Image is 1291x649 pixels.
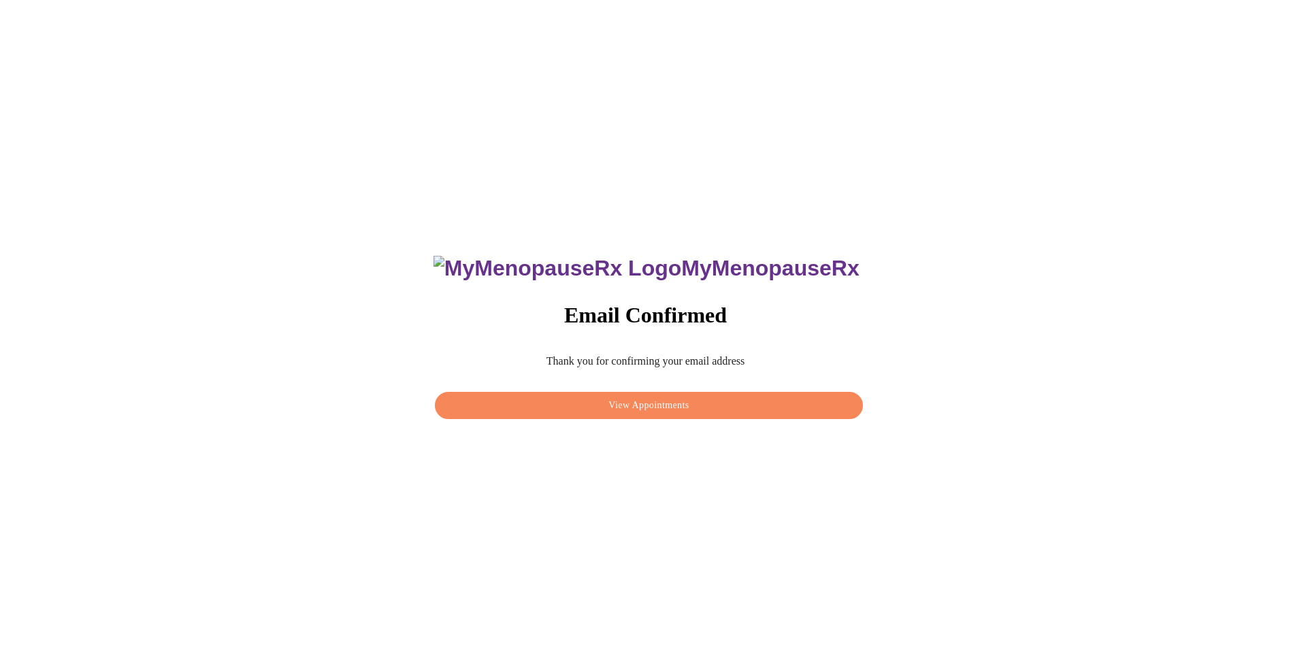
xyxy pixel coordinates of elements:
[431,395,866,407] a: View Appointments
[435,392,862,420] button: View Appointments
[434,256,681,281] img: MyMenopauseRx Logo
[434,256,860,281] h3: MyMenopauseRx
[451,397,847,414] span: View Appointments
[431,303,859,328] h3: Email Confirmed
[431,355,859,367] p: Thank you for confirming your email address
